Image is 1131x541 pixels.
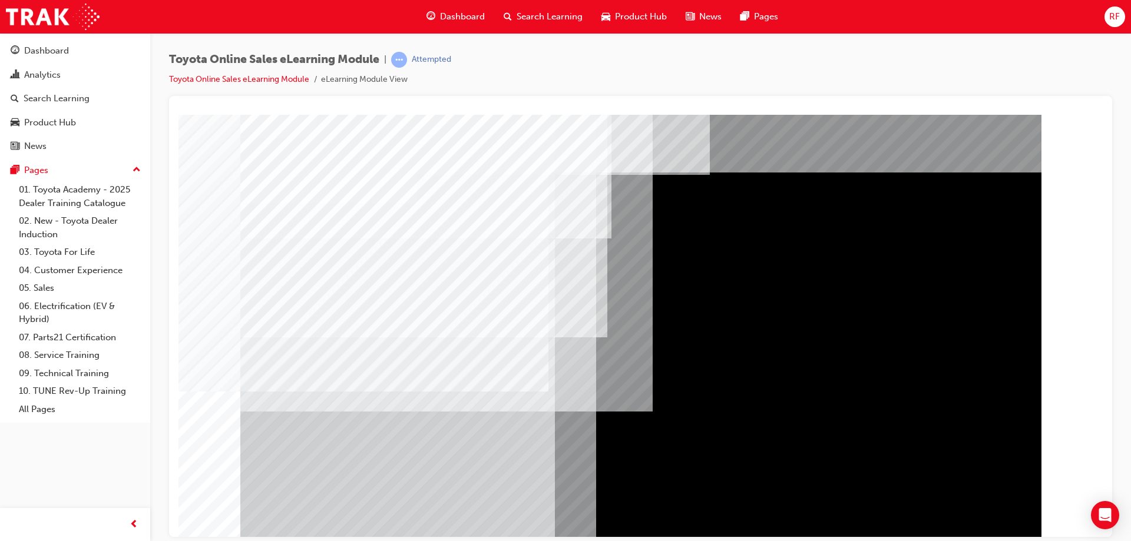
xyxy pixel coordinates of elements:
[417,5,494,29] a: guage-iconDashboard
[686,9,695,24] span: news-icon
[426,9,435,24] span: guage-icon
[14,328,145,347] a: 07. Parts21 Certification
[11,141,19,152] span: news-icon
[169,53,379,67] span: Toyota Online Sales eLearning Module
[592,5,676,29] a: car-iconProduct Hub
[24,44,69,58] div: Dashboard
[14,382,145,400] a: 10. TUNE Rev-Up Training
[504,9,512,24] span: search-icon
[24,116,76,130] div: Product Hub
[11,165,19,176] span: pages-icon
[615,10,667,24] span: Product Hub
[24,92,90,105] div: Search Learning
[754,10,778,24] span: Pages
[391,52,407,68] span: learningRecordVerb_ATTEMPT-icon
[14,279,145,297] a: 05. Sales
[731,5,788,29] a: pages-iconPages
[5,135,145,157] a: News
[494,5,592,29] a: search-iconSearch Learning
[133,162,141,178] span: up-icon
[1104,6,1125,27] button: RF
[5,160,145,181] button: Pages
[5,38,145,160] button: DashboardAnalyticsSearch LearningProduct HubNews
[14,364,145,383] a: 09. Technical Training
[14,212,145,243] a: 02. New - Toyota Dealer Induction
[11,70,19,81] span: chart-icon
[14,346,145,364] a: 08. Service Training
[24,68,61,82] div: Analytics
[1109,10,1120,24] span: RF
[699,10,722,24] span: News
[14,243,145,261] a: 03. Toyota For Life
[5,88,145,109] a: Search Learning
[130,517,138,532] span: prev-icon
[169,74,309,84] a: Toyota Online Sales eLearning Module
[321,73,408,87] li: eLearning Module View
[440,10,485,24] span: Dashboard
[14,297,145,328] a: 06. Electrification (EV & Hybrid)
[1091,501,1119,529] div: Open Intercom Messenger
[11,94,19,104] span: search-icon
[24,140,47,153] div: News
[11,46,19,57] span: guage-icon
[14,400,145,419] a: All Pages
[14,261,145,280] a: 04. Customer Experience
[5,112,145,134] a: Product Hub
[14,181,145,212] a: 01. Toyota Academy - 2025 Dealer Training Catalogue
[5,64,145,86] a: Analytics
[5,40,145,62] a: Dashboard
[740,9,749,24] span: pages-icon
[11,118,19,128] span: car-icon
[601,9,610,24] span: car-icon
[517,10,583,24] span: Search Learning
[6,4,100,30] img: Trak
[676,5,731,29] a: news-iconNews
[384,53,386,67] span: |
[24,164,48,177] div: Pages
[412,54,451,65] div: Attempted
